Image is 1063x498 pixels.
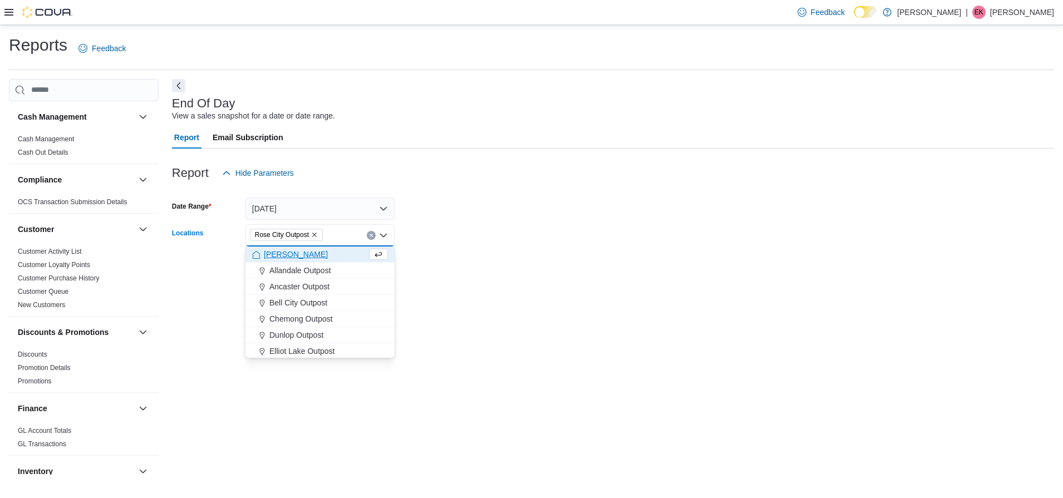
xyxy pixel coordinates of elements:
[18,247,82,256] span: Customer Activity List
[18,350,47,359] span: Discounts
[18,261,90,269] a: Customer Loyalty Points
[172,229,204,238] label: Locations
[18,288,68,295] a: Customer Queue
[172,110,335,122] div: View a sales snapshot for a date or date range.
[18,377,52,386] span: Promotions
[9,195,159,213] div: Compliance
[269,346,335,357] span: Elliot Lake Outpost
[172,166,209,180] h3: Report
[218,162,298,184] button: Hide Parameters
[136,326,150,339] button: Discounts & Promotions
[9,132,159,164] div: Cash Management
[245,279,395,295] button: Ancaster Outpost
[235,167,294,179] span: Hide Parameters
[9,34,67,56] h1: Reports
[18,300,65,309] span: New Customers
[269,297,327,308] span: Bell City Outpost
[379,231,388,240] button: Close list of options
[367,231,376,240] button: Clear input
[213,126,283,149] span: Email Subscription
[172,202,211,211] label: Date Range
[174,126,199,149] span: Report
[18,135,74,143] a: Cash Management
[264,249,328,260] span: [PERSON_NAME]
[18,248,82,255] a: Customer Activity List
[269,313,333,324] span: Chemong Outpost
[18,364,71,372] a: Promotion Details
[897,6,961,19] p: [PERSON_NAME]
[18,274,100,283] span: Customer Purchase History
[18,327,109,338] h3: Discounts & Promotions
[18,224,54,235] h3: Customer
[18,148,68,157] span: Cash Out Details
[245,311,395,327] button: Chemong Outpost
[18,377,52,385] a: Promotions
[18,111,87,122] h3: Cash Management
[136,110,150,124] button: Cash Management
[18,351,47,358] a: Discounts
[9,348,159,392] div: Discounts & Promotions
[793,1,849,23] a: Feedback
[136,223,150,236] button: Customer
[92,43,126,54] span: Feedback
[18,426,71,435] span: GL Account Totals
[18,111,134,122] button: Cash Management
[9,424,159,455] div: Finance
[854,6,877,18] input: Dark Mode
[18,174,62,185] h3: Compliance
[18,198,127,206] span: OCS Transaction Submission Details
[245,263,395,279] button: Allandale Outpost
[311,231,318,238] button: Remove Rose City Outpost from selection in this group
[18,440,66,448] a: GL Transactions
[245,246,395,263] button: [PERSON_NAME]
[18,427,71,435] a: GL Account Totals
[269,281,329,292] span: Ancaster Outpost
[18,287,68,296] span: Customer Queue
[245,343,395,359] button: Elliot Lake Outpost
[18,466,53,477] h3: Inventory
[250,229,323,241] span: Rose City Outpost
[269,329,323,341] span: Dunlop Outpost
[966,6,968,19] p: |
[245,198,395,220] button: [DATE]
[136,402,150,415] button: Finance
[18,301,65,309] a: New Customers
[255,229,309,240] span: Rose City Outpost
[245,295,395,311] button: Bell City Outpost
[18,198,127,206] a: OCS Transaction Submission Details
[811,7,845,18] span: Feedback
[18,403,134,414] button: Finance
[172,79,185,92] button: Next
[18,174,134,185] button: Compliance
[990,6,1054,19] p: [PERSON_NAME]
[972,6,986,19] div: Emily Korody
[245,327,395,343] button: Dunlop Outpost
[18,224,134,235] button: Customer
[18,327,134,338] button: Discounts & Promotions
[18,466,134,477] button: Inventory
[9,245,159,316] div: Customer
[18,403,47,414] h3: Finance
[18,135,74,144] span: Cash Management
[136,465,150,478] button: Inventory
[22,7,72,18] img: Cova
[975,6,983,19] span: EK
[74,37,130,60] a: Feedback
[136,173,150,186] button: Compliance
[18,274,100,282] a: Customer Purchase History
[18,440,66,448] span: GL Transactions
[18,149,68,156] a: Cash Out Details
[172,97,235,110] h3: End Of Day
[269,265,331,276] span: Allandale Outpost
